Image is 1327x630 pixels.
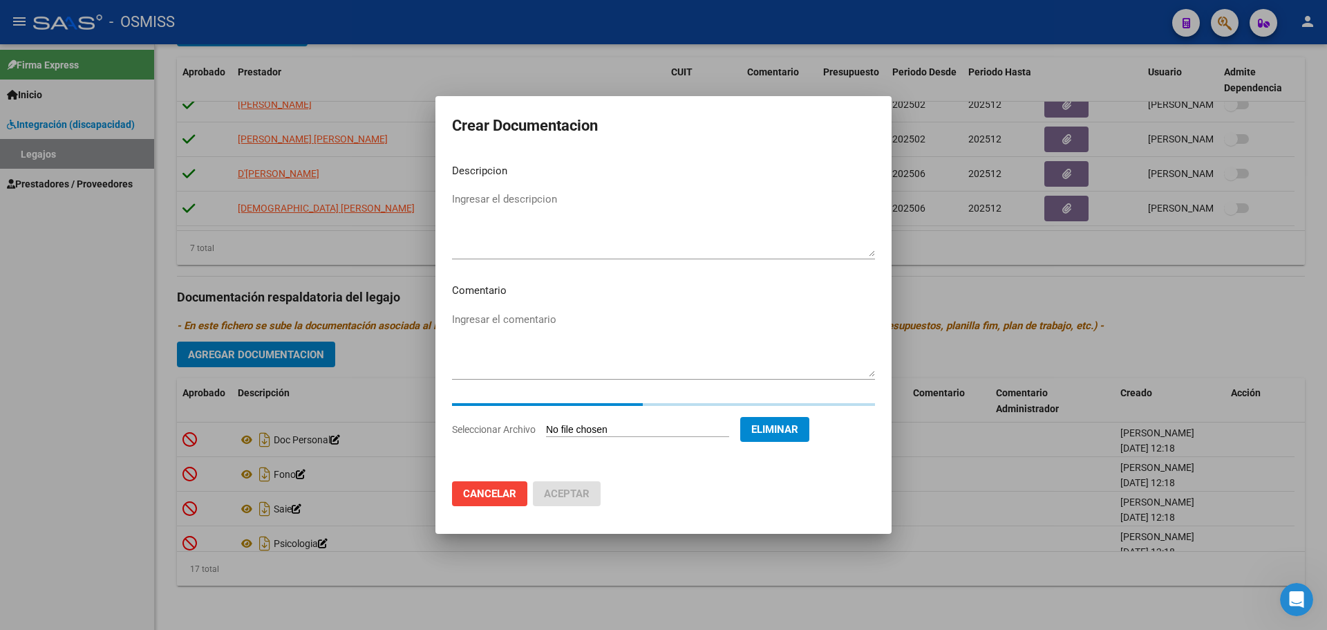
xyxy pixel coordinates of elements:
h2: Crear Documentacion [452,113,875,139]
span: Seleccionar Archivo [452,424,536,435]
span: Aceptar [544,488,590,500]
p: Descripcion [452,163,875,179]
span: Cancelar [463,488,516,500]
button: Cancelar [452,481,527,506]
iframe: Intercom live chat [1280,583,1313,616]
button: Aceptar [533,481,601,506]
button: Eliminar [740,417,809,442]
span: Eliminar [751,423,798,436]
p: Comentario [452,283,875,299]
